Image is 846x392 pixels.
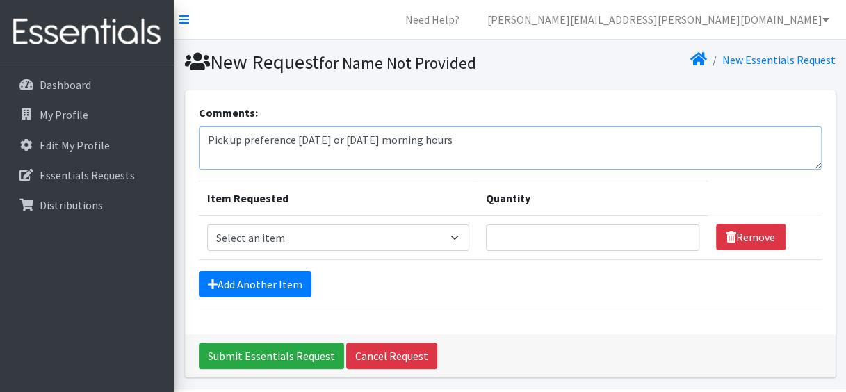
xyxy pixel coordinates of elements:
[478,181,708,215] th: Quantity
[40,168,135,182] p: Essentials Requests
[319,53,476,73] small: for Name Not Provided
[6,71,168,99] a: Dashboard
[185,50,505,74] h1: New Request
[6,9,168,56] img: HumanEssentials
[722,53,836,67] a: New Essentials Request
[6,191,168,219] a: Distributions
[40,138,110,152] p: Edit My Profile
[716,224,786,250] a: Remove
[6,101,168,129] a: My Profile
[40,78,91,92] p: Dashboard
[394,6,471,33] a: Need Help?
[6,161,168,189] a: Essentials Requests
[40,108,88,122] p: My Profile
[40,198,103,212] p: Distributions
[346,343,437,369] a: Cancel Request
[199,343,344,369] input: Submit Essentials Request
[199,271,311,297] a: Add Another Item
[476,6,840,33] a: [PERSON_NAME][EMAIL_ADDRESS][PERSON_NAME][DOMAIN_NAME]
[199,104,258,121] label: Comments:
[6,131,168,159] a: Edit My Profile
[199,181,478,215] th: Item Requested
